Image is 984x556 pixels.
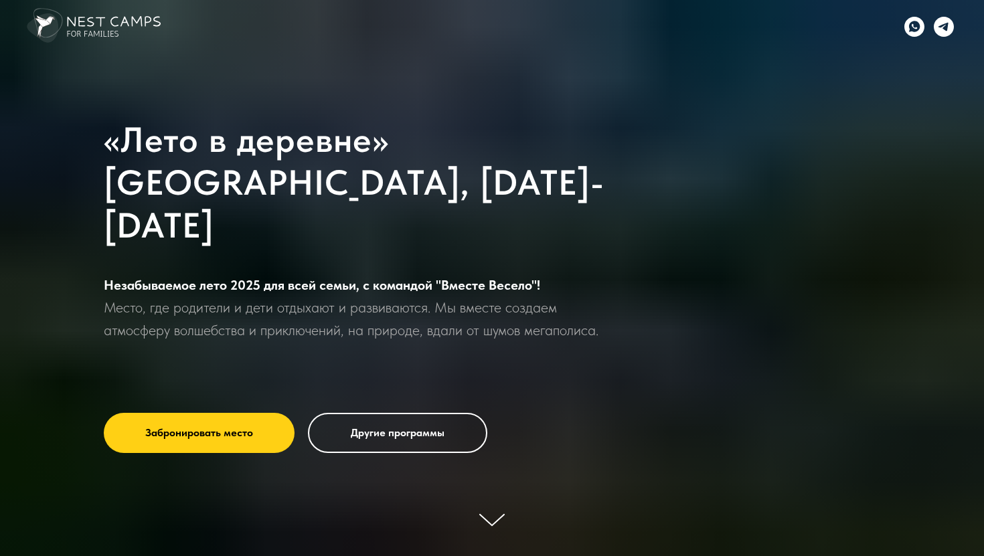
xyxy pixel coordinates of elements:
[934,17,954,37] a: NestCamps_bot
[904,17,924,37] a: WhatsApp
[901,17,957,37] ul: Соц. сети
[104,273,612,361] div: Место, где родители и дети отдыхают и развиваются. Мы вместе создаем атмосферу волшебства и прикл...
[104,103,612,273] h1: «Лето в деревне» [GEOGRAPHIC_DATA], [DATE]-[DATE]
[104,277,540,293] strong: Незабываемое лето 2025 для всей семьи, с командой "Вместе Весело"!
[351,415,444,450] td: Другие программы
[27,8,161,43] img: NEST CAMPS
